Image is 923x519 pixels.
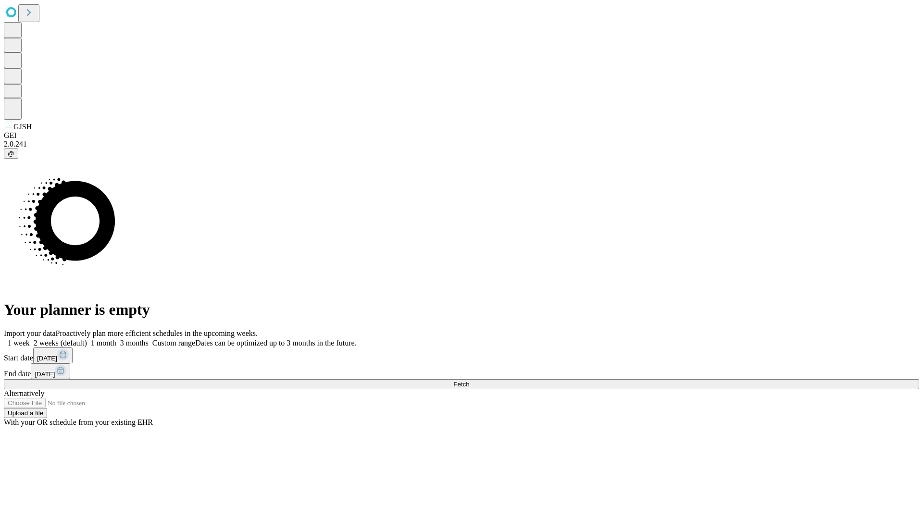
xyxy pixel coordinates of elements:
span: Dates can be optimized up to 3 months in the future. [195,339,356,347]
div: 2.0.241 [4,140,919,148]
div: GEI [4,131,919,140]
span: Custom range [152,339,195,347]
button: Upload a file [4,408,47,418]
span: [DATE] [37,355,57,362]
button: [DATE] [33,347,73,363]
span: [DATE] [35,371,55,378]
span: 1 week [8,339,30,347]
span: @ [8,150,14,157]
span: With your OR schedule from your existing EHR [4,418,153,426]
button: [DATE] [31,363,70,379]
span: Fetch [453,381,469,388]
span: 3 months [120,339,149,347]
h1: Your planner is empty [4,301,919,319]
button: @ [4,148,18,159]
span: Alternatively [4,389,44,397]
span: Proactively plan more efficient schedules in the upcoming weeks. [56,329,258,337]
div: End date [4,363,919,379]
span: 1 month [91,339,116,347]
span: Import your data [4,329,56,337]
span: GJSH [13,123,32,131]
div: Start date [4,347,919,363]
span: 2 weeks (default) [34,339,87,347]
button: Fetch [4,379,919,389]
